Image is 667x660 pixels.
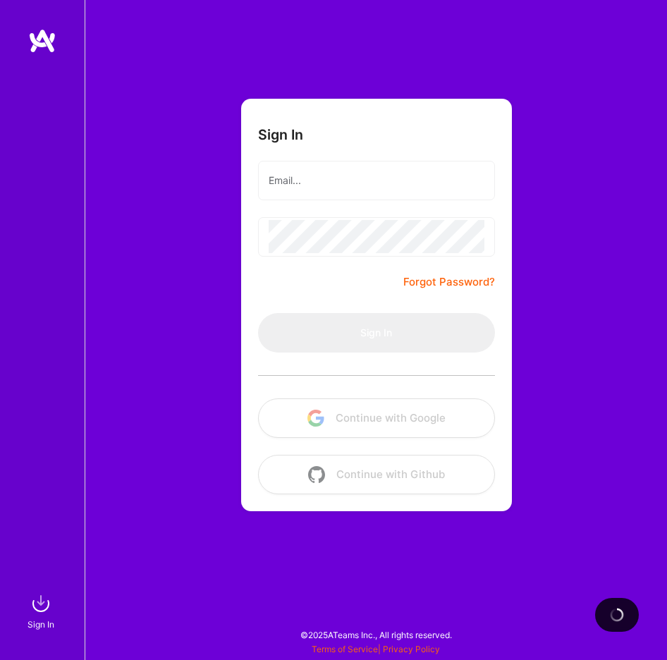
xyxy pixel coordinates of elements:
img: sign in [27,589,55,618]
div: © 2025 ATeams Inc., All rights reserved. [85,618,667,653]
button: Continue with Google [258,398,495,438]
img: logo [28,28,56,54]
span: | [312,644,440,654]
h3: Sign In [258,127,303,144]
img: icon [307,410,324,427]
img: loading [609,607,625,623]
div: Sign In [27,618,54,632]
button: Sign In [258,313,495,353]
input: Email... [269,164,484,197]
a: Forgot Password? [403,274,495,291]
a: sign inSign In [30,589,55,632]
button: Continue with Github [258,455,495,494]
a: Privacy Policy [383,644,440,654]
img: icon [308,466,325,483]
a: Terms of Service [312,644,378,654]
